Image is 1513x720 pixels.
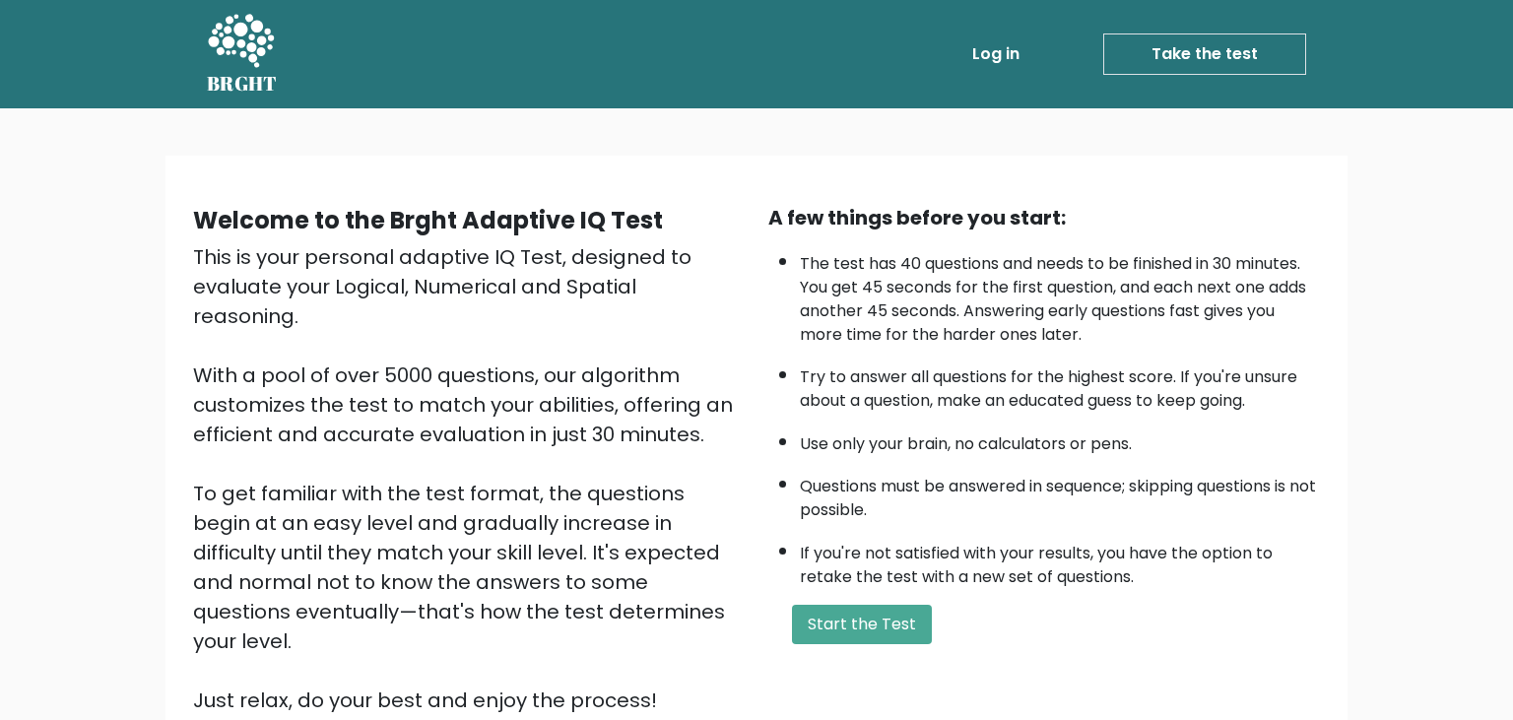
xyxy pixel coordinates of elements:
a: Take the test [1103,33,1306,75]
li: Try to answer all questions for the highest score. If you're unsure about a question, make an edu... [800,356,1320,413]
li: The test has 40 questions and needs to be finished in 30 minutes. You get 45 seconds for the firs... [800,242,1320,347]
b: Welcome to the Brght Adaptive IQ Test [193,204,663,236]
li: Questions must be answered in sequence; skipping questions is not possible. [800,465,1320,522]
a: BRGHT [207,8,278,100]
a: Log in [964,34,1027,74]
div: A few things before you start: [768,203,1320,232]
button: Start the Test [792,605,932,644]
li: If you're not satisfied with your results, you have the option to retake the test with a new set ... [800,532,1320,589]
div: This is your personal adaptive IQ Test, designed to evaluate your Logical, Numerical and Spatial ... [193,242,745,715]
h5: BRGHT [207,72,278,96]
li: Use only your brain, no calculators or pens. [800,423,1320,456]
